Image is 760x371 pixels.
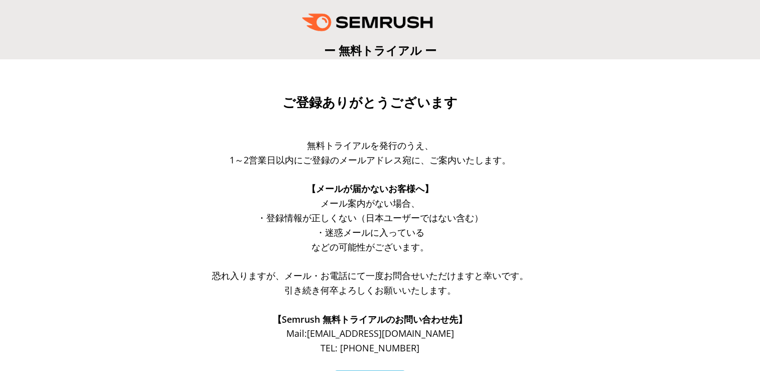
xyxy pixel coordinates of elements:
span: 無料トライアルを発行のうえ、 [307,139,433,151]
span: 恐れ入りますが、メール・お電話にて一度お問合せいただけますと幸いです。 [212,269,528,282]
span: 【Semrush 無料トライアルのお問い合わせ先】 [273,313,467,325]
span: Mail: [EMAIL_ADDRESS][DOMAIN_NAME] [286,327,454,339]
span: などの可能性がございます。 [311,241,429,253]
span: 引き続き何卒よろしくお願いいたします。 [284,284,456,296]
span: 【メールが届かないお客様へ】 [307,182,433,195]
span: ご登録ありがとうございます [282,95,458,110]
span: ー 無料トライアル ー [324,42,437,58]
span: メール案内がない場合、 [320,197,420,209]
span: 1～2営業日以内にご登録のメールアドレス宛に、ご案内いたします。 [230,154,511,166]
span: TEL: [PHONE_NUMBER] [320,342,419,354]
span: ・登録情報が正しくない（日本ユーザーではない含む） [257,212,483,224]
span: ・迷惑メールに入っている [316,226,424,238]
